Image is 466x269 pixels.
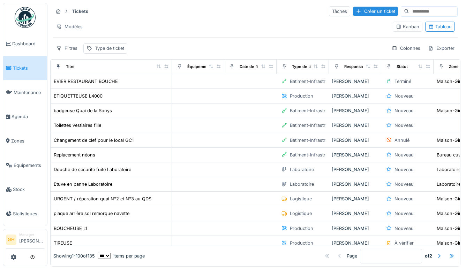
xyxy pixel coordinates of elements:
[54,137,134,144] div: Changement de clef pour le local GC1
[3,32,47,56] a: Dashboard
[394,166,414,173] div: Nouveau
[6,232,44,249] a: GH Manager[PERSON_NAME]
[389,43,423,53] div: Colonnes
[394,152,414,158] div: Nouveau
[290,107,339,114] div: Batiment-Infrastructure
[15,7,36,28] img: Badge_color-CXgf-gQk.svg
[290,93,313,99] div: Production
[394,195,414,202] div: Nouveau
[437,181,461,187] div: Laboratoire
[14,89,44,96] span: Maintenance
[394,93,414,99] div: Nouveau
[187,64,210,70] div: Équipement
[54,181,112,187] div: Etuve en panne Laboratoire
[292,64,319,70] div: Type de ticket
[290,240,313,246] div: Production
[332,195,378,202] div: [PERSON_NAME]
[437,166,461,173] div: Laboratoire
[332,225,378,232] div: [PERSON_NAME]
[332,78,378,85] div: [PERSON_NAME]
[3,129,47,153] a: Zones
[54,195,151,202] div: URGENT / réparation quai N°2 et N°3 au QDS
[428,23,452,30] div: Tableau
[66,64,75,70] div: Titre
[11,138,44,144] span: Zones
[394,240,414,246] div: À vérifier
[332,107,378,114] div: [PERSON_NAME]
[54,152,95,158] div: Replacement néons
[344,64,369,70] div: Responsable
[332,152,378,158] div: [PERSON_NAME]
[240,64,275,70] div: Date de fin prévue
[3,80,47,105] a: Maintenance
[54,78,118,85] div: EVIER RESTAURANT BOUCHE
[3,105,47,129] a: Agenda
[13,65,44,71] span: Tickets
[290,195,312,202] div: Logistique
[3,202,47,226] a: Statistiques
[332,181,378,187] div: [PERSON_NAME]
[290,137,339,144] div: Batiment-Infrastructure
[3,56,47,80] a: Tickets
[332,240,378,246] div: [PERSON_NAME]
[6,235,16,245] li: GH
[396,23,419,30] div: Kanban
[290,166,314,173] div: Laboratoire
[394,137,409,144] div: Annulé
[69,8,91,15] strong: Tickets
[394,181,414,187] div: Nouveau
[3,177,47,202] a: Stock
[329,6,350,16] div: Tâches
[3,153,47,177] a: Équipements
[290,210,312,217] div: Logistique
[13,186,44,193] span: Stock
[290,78,339,85] div: Batiment-Infrastructure
[347,253,357,259] div: Page
[332,122,378,129] div: [PERSON_NAME]
[19,232,44,237] div: Manager
[98,253,145,259] div: items per page
[13,210,44,217] span: Statistiques
[290,225,313,232] div: Production
[394,78,411,85] div: Terminé
[12,40,44,47] span: Dashboard
[425,43,458,53] div: Exporter
[394,210,414,217] div: Nouveau
[332,137,378,144] div: [PERSON_NAME]
[394,225,414,232] div: Nouveau
[54,93,103,99] div: ETIQUETTEUSE L4000
[19,232,44,247] li: [PERSON_NAME]
[290,122,339,129] div: Batiment-Infrastructure
[394,122,414,129] div: Nouveau
[353,7,398,16] div: Créer un ticket
[290,152,339,158] div: Batiment-Infrastructure
[425,253,432,259] strong: of 2
[54,240,72,246] div: TIREUSE
[54,122,101,129] div: Toilettes vestiaires fille
[397,64,408,70] div: Statut
[12,113,44,120] span: Agenda
[53,22,86,32] div: Modèles
[54,225,87,232] div: BOUCHEUSE L1
[332,210,378,217] div: [PERSON_NAME]
[53,253,95,259] div: Showing 1 - 100 of 135
[53,43,81,53] div: Filtres
[394,107,414,114] div: Nouveau
[95,45,124,52] div: Type de ticket
[14,162,44,169] span: Équipements
[54,166,131,173] div: Douche de sécurité fuite Laboratoire
[54,210,129,217] div: plaque arrière sol remorque navette
[290,181,314,187] div: Laboratoire
[54,107,112,114] div: badgeuse Quai de la Souys
[449,64,459,70] div: Zone
[332,166,378,173] div: [PERSON_NAME]
[332,93,378,99] div: [PERSON_NAME]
